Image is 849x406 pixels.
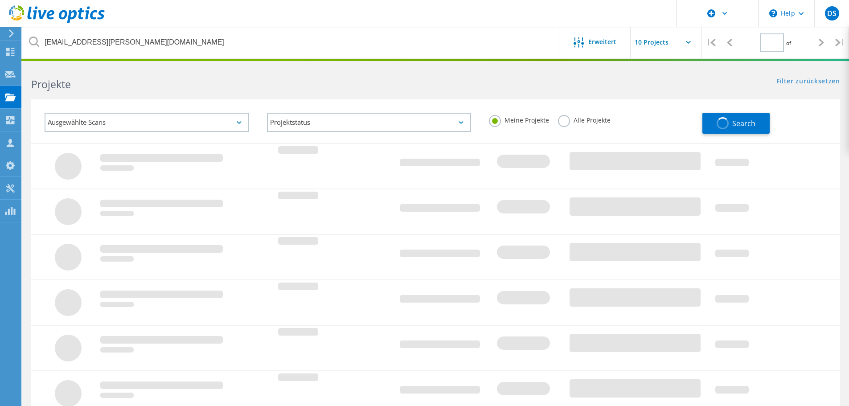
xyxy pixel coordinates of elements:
[769,9,777,17] svg: \n
[31,77,71,91] b: Projekte
[45,113,249,132] div: Ausgewählte Scans
[702,113,770,134] button: Search
[831,27,849,58] div: |
[9,19,105,25] a: Live Optics Dashboard
[267,113,472,132] div: Projektstatus
[827,10,837,17] span: DS
[732,119,755,128] span: Search
[22,27,560,58] input: Projekte nach Namen, Verantwortlichem, ID, Unternehmen usw. suchen
[776,78,840,86] a: Filter zurücksetzen
[588,39,616,45] span: Erweitert
[489,115,549,123] label: Meine Projekte
[786,39,791,47] span: of
[558,115,611,123] label: Alle Projekte
[702,27,720,58] div: |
